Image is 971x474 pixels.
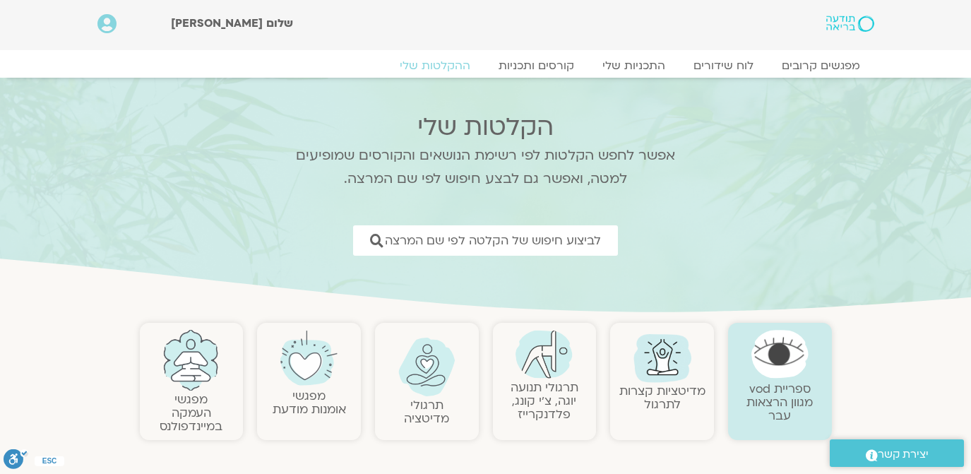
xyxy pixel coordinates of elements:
[277,113,693,141] h2: הקלטות שלי
[484,59,588,73] a: קורסים ותכניות
[878,445,929,464] span: יצירת קשר
[588,59,679,73] a: התכניות שלי
[171,16,293,31] span: שלום [PERSON_NAME]
[746,381,813,424] a: ספריית vodמגוון הרצאות עבר
[768,59,874,73] a: מפגשים קרובים
[160,391,222,434] a: מפגשיהעמקה במיינדפולנס
[404,397,449,427] a: תרגולימדיטציה
[277,144,693,191] p: אפשר לחפש הקלטות לפי רשימת הנושאים והקורסים שמופיעים למטה, ואפשר גם לבצע חיפוש לפי שם המרצה.
[830,439,964,467] a: יצירת קשר
[353,225,618,256] a: לביצוע חיפוש של הקלטה לפי שם המרצה
[97,59,874,73] nav: Menu
[386,59,484,73] a: ההקלטות שלי
[511,379,578,422] a: תרגולי תנועהיוגה, צ׳י קונג, פלדנקרייז
[273,388,346,417] a: מפגשיאומנות מודעת
[679,59,768,73] a: לוח שידורים
[619,383,705,413] a: מדיטציות קצרות לתרגול
[385,234,601,247] span: לביצוע חיפוש של הקלטה לפי שם המרצה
